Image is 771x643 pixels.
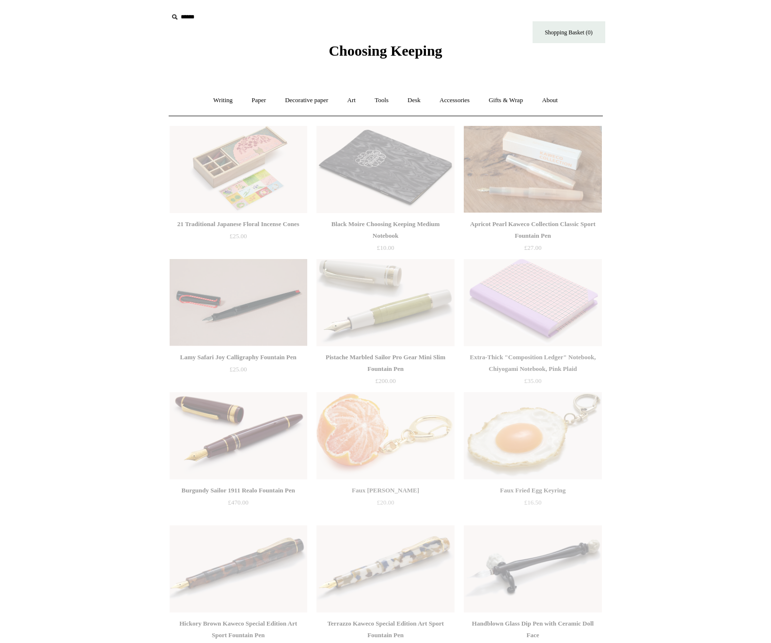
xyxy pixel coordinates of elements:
img: Apricot Pearl Kaweco Collection Classic Sport Fountain Pen [464,126,601,213]
span: £20.00 [377,499,394,506]
a: Faux Fried Egg Keyring £16.50 [464,485,601,524]
img: Faux Fried Egg Keyring [464,392,601,479]
span: Choosing Keeping [329,43,442,59]
a: Lamy Safari Joy Calligraphy Fountain Pen £25.00 [170,352,307,391]
img: Handblown Glass Dip Pen with Ceramic Doll Face [464,525,601,612]
a: Black Moire Choosing Keeping Medium Notebook £10.00 [316,218,454,258]
a: Decorative paper [276,88,337,113]
a: About [533,88,566,113]
span: £25.00 [230,366,247,373]
a: Lamy Safari Joy Calligraphy Fountain Pen Lamy Safari Joy Calligraphy Fountain Pen [170,259,307,346]
img: Black Moire Choosing Keeping Medium Notebook [316,126,454,213]
a: Hickory Brown Kaweco Special Edition Art Sport Fountain Pen Hickory Brown Kaweco Special Edition ... [170,525,307,612]
img: Terrazzo Kaweco Special Edition Art Sport Fountain Pen [316,525,454,612]
div: Pistache Marbled Sailor Pro Gear Mini Slim Fountain Pen [319,352,452,375]
a: Paper [243,88,275,113]
div: Faux [PERSON_NAME] [319,485,452,496]
span: £200.00 [375,377,395,384]
a: Pistache Marbled Sailor Pro Gear Mini Slim Fountain Pen Pistache Marbled Sailor Pro Gear Mini Sli... [316,259,454,346]
div: Terrazzo Kaweco Special Edition Art Sport Fountain Pen [319,618,452,641]
a: Art [339,88,364,113]
a: Apricot Pearl Kaweco Collection Classic Sport Fountain Pen £27.00 [464,218,601,258]
a: Shopping Basket (0) [533,21,605,43]
img: Pistache Marbled Sailor Pro Gear Mini Slim Fountain Pen [316,259,454,346]
div: Burgundy Sailor 1911 Realo Fountain Pen [172,485,305,496]
a: 21 Traditional Japanese Floral Incense Cones £25.00 [170,218,307,258]
img: Hickory Brown Kaweco Special Edition Art Sport Fountain Pen [170,525,307,612]
span: £35.00 [524,377,542,384]
a: Black Moire Choosing Keeping Medium Notebook Black Moire Choosing Keeping Medium Notebook [316,126,454,213]
a: Faux Clementine Keyring Faux Clementine Keyring [316,392,454,479]
span: £25.00 [230,232,247,240]
span: £27.00 [524,244,542,251]
a: Apricot Pearl Kaweco Collection Classic Sport Fountain Pen Apricot Pearl Kaweco Collection Classi... [464,126,601,213]
span: £16.50 [524,499,542,506]
div: Lamy Safari Joy Calligraphy Fountain Pen [172,352,305,363]
a: Tools [366,88,397,113]
div: Hickory Brown Kaweco Special Edition Art Sport Fountain Pen [172,618,305,641]
img: Burgundy Sailor 1911 Realo Fountain Pen [170,392,307,479]
div: Handblown Glass Dip Pen with Ceramic Doll Face [466,618,599,641]
a: 21 Traditional Japanese Floral Incense Cones 21 Traditional Japanese Floral Incense Cones [170,126,307,213]
a: Desk [399,88,429,113]
img: Extra-Thick "Composition Ledger" Notebook, Chiyogami Notebook, Pink Plaid [464,259,601,346]
a: Terrazzo Kaweco Special Edition Art Sport Fountain Pen Terrazzo Kaweco Special Edition Art Sport ... [316,525,454,612]
span: £10.00 [377,244,394,251]
a: Extra-Thick "Composition Ledger" Notebook, Chiyogami Notebook, Pink Plaid £35.00 [464,352,601,391]
a: Faux [PERSON_NAME] £20.00 [316,485,454,524]
a: Extra-Thick "Composition Ledger" Notebook, Chiyogami Notebook, Pink Plaid Extra-Thick "Compositio... [464,259,601,346]
a: Accessories [431,88,478,113]
div: Apricot Pearl Kaweco Collection Classic Sport Fountain Pen [466,218,599,242]
div: Faux Fried Egg Keyring [466,485,599,496]
img: Lamy Safari Joy Calligraphy Fountain Pen [170,259,307,346]
a: Handblown Glass Dip Pen with Ceramic Doll Face Handblown Glass Dip Pen with Ceramic Doll Face [464,525,601,612]
a: Gifts & Wrap [480,88,532,113]
a: Burgundy Sailor 1911 Realo Fountain Pen £470.00 [170,485,307,524]
img: 21 Traditional Japanese Floral Incense Cones [170,126,307,213]
a: Pistache Marbled Sailor Pro Gear Mini Slim Fountain Pen £200.00 [316,352,454,391]
span: £470.00 [228,499,248,506]
a: Writing [205,88,241,113]
a: Choosing Keeping [329,50,442,57]
img: Faux Clementine Keyring [316,392,454,479]
div: Extra-Thick "Composition Ledger" Notebook, Chiyogami Notebook, Pink Plaid [466,352,599,375]
div: Black Moire Choosing Keeping Medium Notebook [319,218,452,242]
a: Faux Fried Egg Keyring Faux Fried Egg Keyring [464,392,601,479]
div: 21 Traditional Japanese Floral Incense Cones [172,218,305,230]
a: Burgundy Sailor 1911 Realo Fountain Pen Burgundy Sailor 1911 Realo Fountain Pen [170,392,307,479]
